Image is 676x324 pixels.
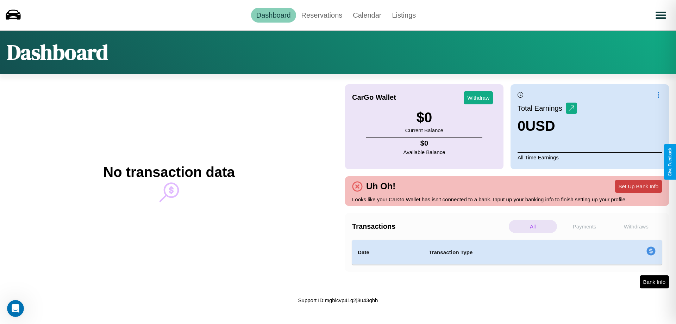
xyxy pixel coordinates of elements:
[352,222,507,231] h4: Transactions
[7,300,24,317] iframe: Intercom live chat
[251,8,296,23] a: Dashboard
[352,195,662,204] p: Looks like your CarGo Wallet has isn't connected to a bank. Input up your banking info to finish ...
[403,147,445,157] p: Available Balance
[612,220,660,233] p: Withdraws
[561,220,609,233] p: Payments
[387,8,421,23] a: Listings
[405,110,443,126] h3: $ 0
[358,248,418,257] h4: Date
[640,275,669,288] button: Bank Info
[296,8,348,23] a: Reservations
[509,220,557,233] p: All
[651,5,671,25] button: Open menu
[103,164,234,180] h2: No transaction data
[668,148,672,176] div: Give Feedback
[518,118,577,134] h3: 0 USD
[352,240,662,265] table: simple table
[298,295,378,305] p: Support ID: mgbicvp41q2j8u43qhh
[518,152,662,162] p: All Time Earnings
[363,181,399,191] h4: Uh Oh!
[7,38,108,67] h1: Dashboard
[352,93,396,102] h4: CarGo Wallet
[464,91,493,104] button: Withdraw
[403,139,445,147] h4: $ 0
[615,180,662,193] button: Set Up Bank Info
[429,248,589,257] h4: Transaction Type
[405,126,443,135] p: Current Balance
[348,8,387,23] a: Calendar
[518,102,566,115] p: Total Earnings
